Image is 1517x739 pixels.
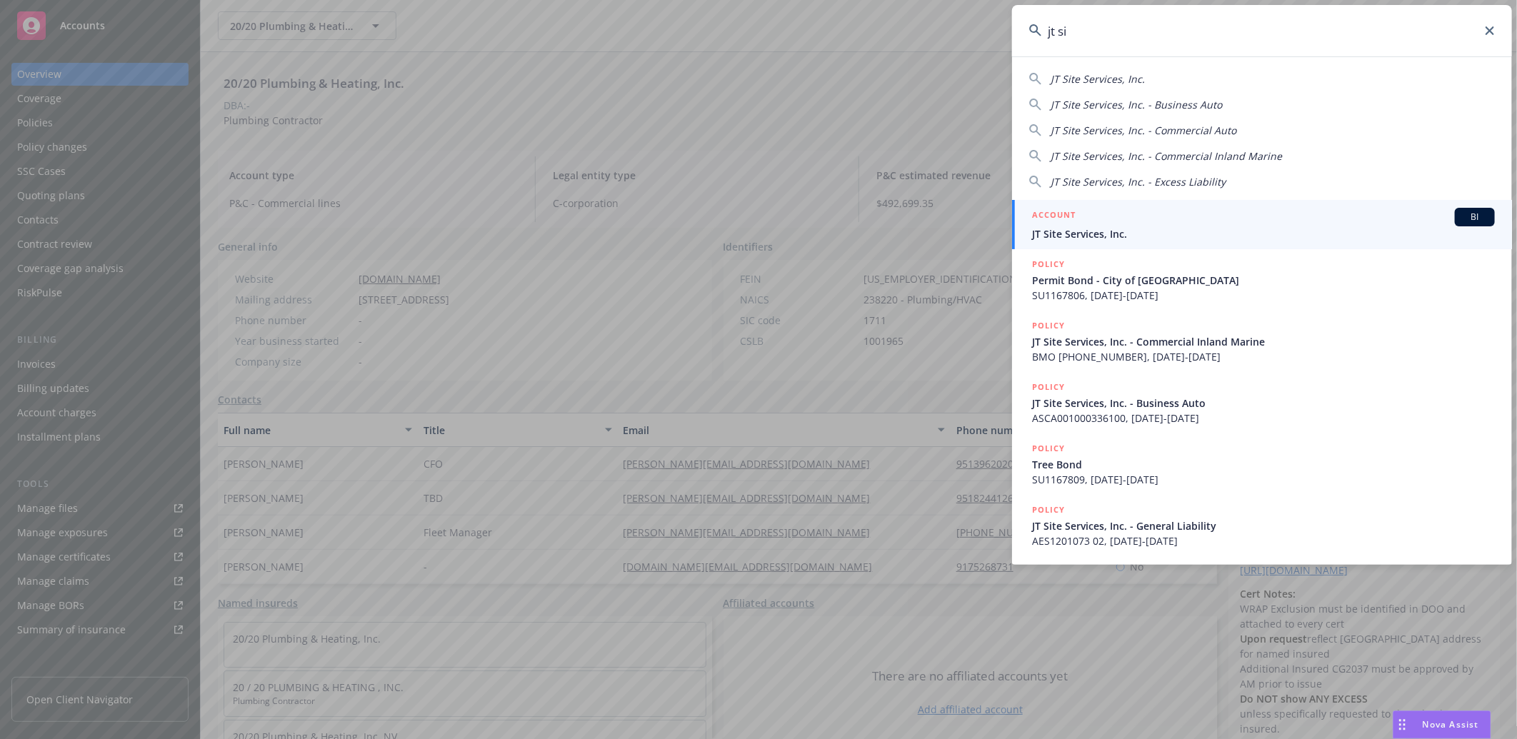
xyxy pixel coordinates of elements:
span: JT Site Services, Inc. - Commercial Inland Marine [1051,149,1282,163]
h5: POLICY [1032,257,1065,271]
span: JT Site Services, Inc. - Business Auto [1051,98,1222,111]
span: BMO [PHONE_NUMBER], [DATE]-[DATE] [1032,349,1495,364]
a: POLICYJT Site Services, Inc. - Business AutoASCA001000336100, [DATE]-[DATE] [1012,372,1512,433]
span: Permit Bond - City of [GEOGRAPHIC_DATA] [1032,273,1495,288]
h5: POLICY [1032,318,1065,333]
input: Search... [1012,5,1512,56]
span: SU1167809, [DATE]-[DATE] [1032,472,1495,487]
span: JT Site Services, Inc. - General Liability [1032,518,1495,533]
span: JT Site Services, Inc. - Commercial Inland Marine [1032,334,1495,349]
h5: POLICY [1032,380,1065,394]
span: Tree Bond [1032,457,1495,472]
span: Nova Assist [1423,718,1479,730]
div: Drag to move [1393,711,1411,738]
button: Nova Assist [1393,710,1491,739]
span: BI [1461,211,1489,223]
a: POLICYTree BondSU1167809, [DATE]-[DATE] [1012,433,1512,495]
span: JT Site Services, Inc. - Commercial Auto [1051,124,1236,137]
a: POLICYJT Site Services, Inc. - General LiabilityAES1201073 02, [DATE]-[DATE] [1012,495,1512,556]
a: POLICYPermit Bond - City of [GEOGRAPHIC_DATA]SU1167806, [DATE]-[DATE] [1012,249,1512,311]
span: ASCA001000336100, [DATE]-[DATE] [1032,411,1495,426]
span: JT Site Services, Inc. - Excess Liability [1051,175,1226,188]
span: JT Site Services, Inc. [1032,226,1495,241]
h5: POLICY [1032,503,1065,517]
h5: POLICY [1032,441,1065,456]
span: AES1201073 02, [DATE]-[DATE] [1032,533,1495,548]
a: POLICYJT Site Services, Inc. - Commercial Inland MarineBMO [PHONE_NUMBER], [DATE]-[DATE] [1012,311,1512,372]
span: JT Site Services, Inc. [1051,72,1145,86]
h5: ACCOUNT [1032,208,1076,225]
a: ACCOUNTBIJT Site Services, Inc. [1012,200,1512,249]
span: JT Site Services, Inc. - Business Auto [1032,396,1495,411]
span: SU1167806, [DATE]-[DATE] [1032,288,1495,303]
